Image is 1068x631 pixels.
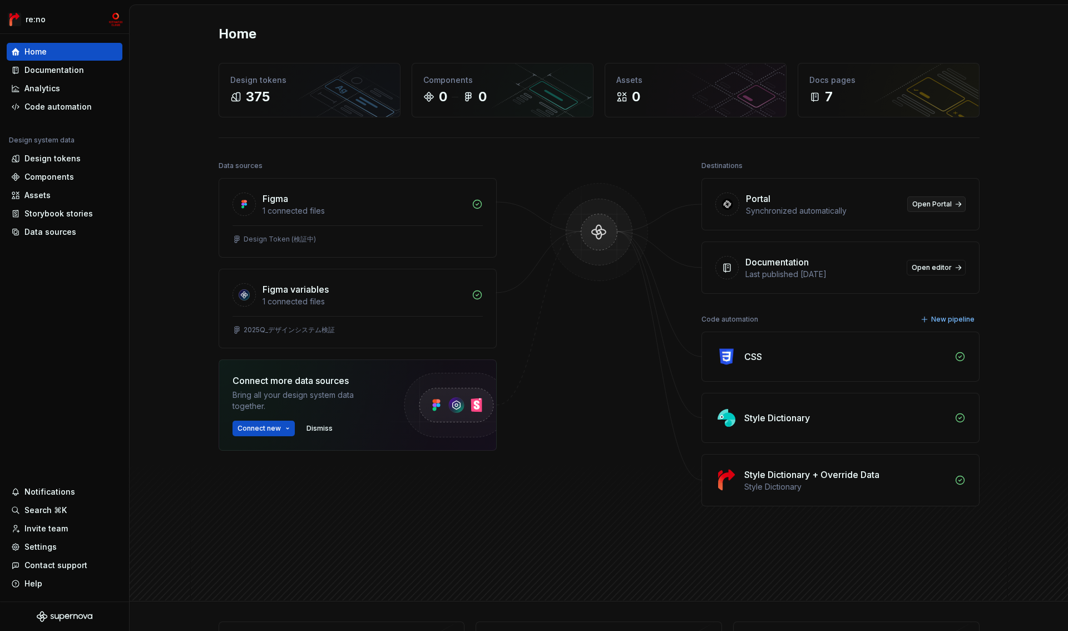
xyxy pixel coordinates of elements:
div: Design Token (検証中) [244,235,316,244]
div: Components [24,171,74,183]
button: re:nomc-develop [2,7,127,31]
img: mc-develop [109,13,122,26]
div: Documentation [24,65,84,76]
span: New pipeline [931,315,975,324]
a: Figma1 connected filesDesign Token (検証中) [219,178,497,258]
div: Notifications [24,486,75,497]
div: Portal [746,192,770,205]
button: New pipeline [917,312,980,327]
a: Documentation [7,61,122,79]
a: Assets [7,186,122,204]
button: Dismiss [301,421,338,436]
a: Open Portal [907,196,966,212]
a: Home [7,43,122,61]
a: Code automation [7,98,122,116]
div: Code automation [24,101,92,112]
div: Storybook stories [24,208,93,219]
a: Storybook stories [7,205,122,223]
button: Help [7,575,122,593]
button: Notifications [7,483,122,501]
a: Data sources [7,223,122,241]
a: Assets0 [605,63,787,117]
div: 0 [439,88,447,106]
div: Home [24,46,47,57]
span: Open Portal [912,200,952,209]
div: 375 [246,88,270,106]
div: Bring all your design system data together. [233,390,383,412]
div: Style Dictionary [744,481,948,492]
div: Assets [24,190,51,201]
span: Open editor [912,263,952,272]
div: Invite team [24,523,68,534]
div: Destinations [701,158,743,174]
button: Connect new [233,421,295,436]
div: CSS [744,350,762,363]
div: Settings [24,541,57,553]
div: Help [24,578,42,589]
div: Components [423,75,582,86]
div: 0 [478,88,487,106]
div: Data sources [24,226,76,238]
a: Settings [7,538,122,556]
div: Docs pages [809,75,968,86]
img: 4ec385d3-6378-425b-8b33-6545918efdc5.png [8,13,21,26]
div: Assets [616,75,775,86]
div: Analytics [24,83,60,94]
a: Analytics [7,80,122,97]
a: Open editor [907,260,966,275]
div: Design tokens [230,75,389,86]
a: Components00 [412,63,594,117]
div: 1 connected files [263,296,465,307]
div: Last published [DATE] [745,269,900,280]
div: Synchronized automatically [746,205,901,216]
div: Style Dictionary + Override Data [744,468,879,481]
div: Search ⌘K [24,505,67,516]
a: Invite team [7,520,122,538]
a: Figma variables1 connected files2025Q_デザインシステム検証 [219,269,497,348]
button: Search ⌘K [7,501,122,519]
a: Docs pages7 [798,63,980,117]
button: Contact support [7,556,122,574]
div: Design tokens [24,153,81,164]
div: Figma variables [263,283,329,296]
span: Connect new [238,424,281,433]
h2: Home [219,25,256,43]
div: Data sources [219,158,263,174]
div: 0 [632,88,640,106]
div: Documentation [745,255,809,269]
svg: Supernova Logo [37,611,92,622]
div: 7 [825,88,833,106]
div: Figma [263,192,288,205]
div: Contact support [24,560,87,571]
a: Components [7,168,122,186]
div: Design system data [9,136,75,145]
div: re:no [26,14,46,25]
div: 2025Q_デザインシステム検証 [244,326,335,334]
div: Connect more data sources [233,374,383,387]
div: Style Dictionary [744,411,810,425]
div: Code automation [701,312,758,327]
a: Design tokens375 [219,63,400,117]
a: Design tokens [7,150,122,167]
div: 1 connected files [263,205,465,216]
span: Dismiss [306,424,333,433]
